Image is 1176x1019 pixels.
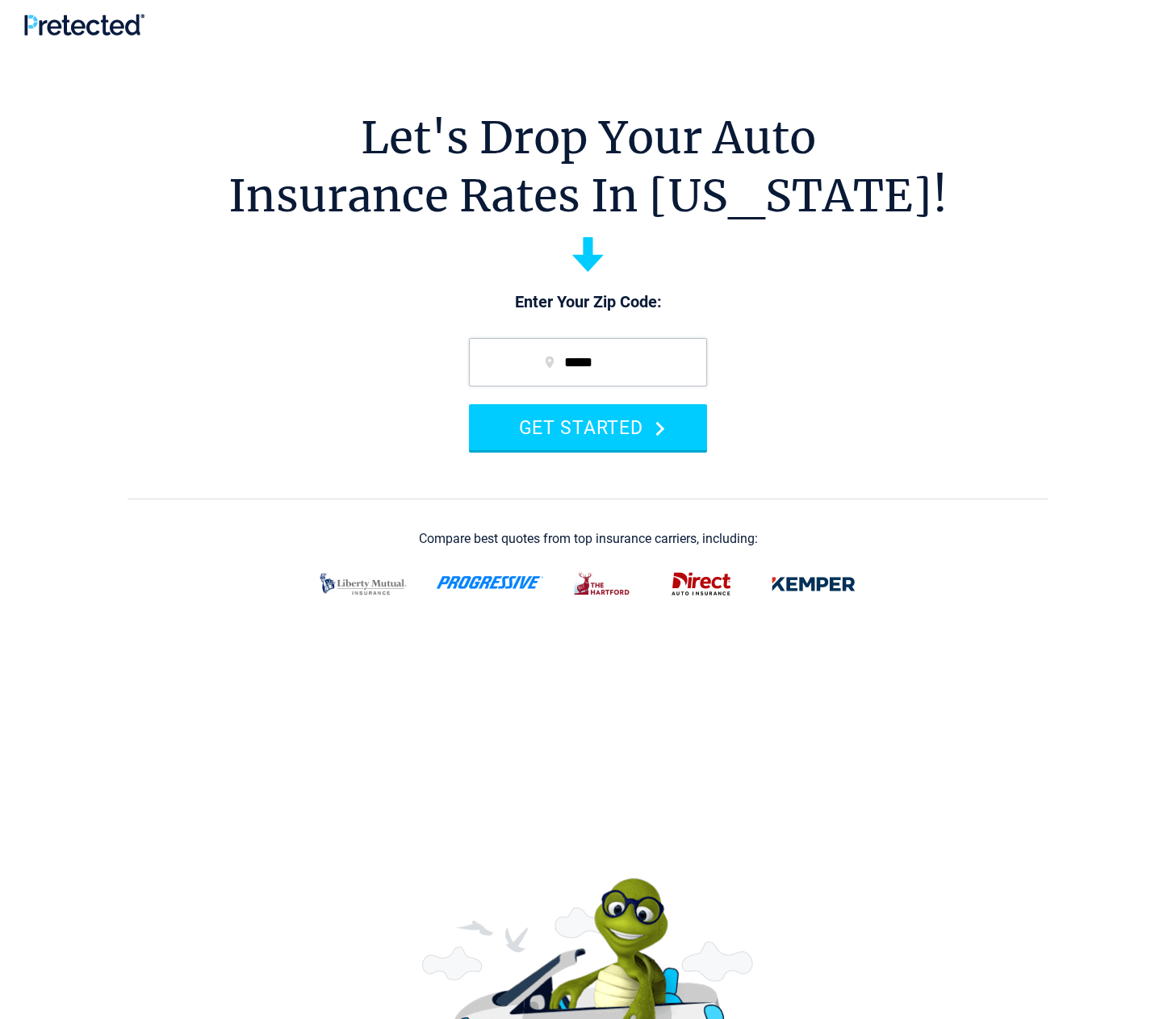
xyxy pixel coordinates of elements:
input: zip code [469,338,707,386]
img: thehartford [563,563,642,605]
p: Enter Your Zip Code: [453,291,723,314]
img: liberty [310,563,416,605]
img: kemper [760,563,867,605]
button: GET STARTED [469,404,707,450]
h1: Let's Drop Your Auto Insurance Rates In [US_STATE]! [228,109,948,225]
img: progressive [436,576,544,589]
img: direct [662,563,741,605]
div: Compare best quotes from top insurance carriers, including: [419,532,758,546]
img: Pretected Logo [24,14,144,35]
